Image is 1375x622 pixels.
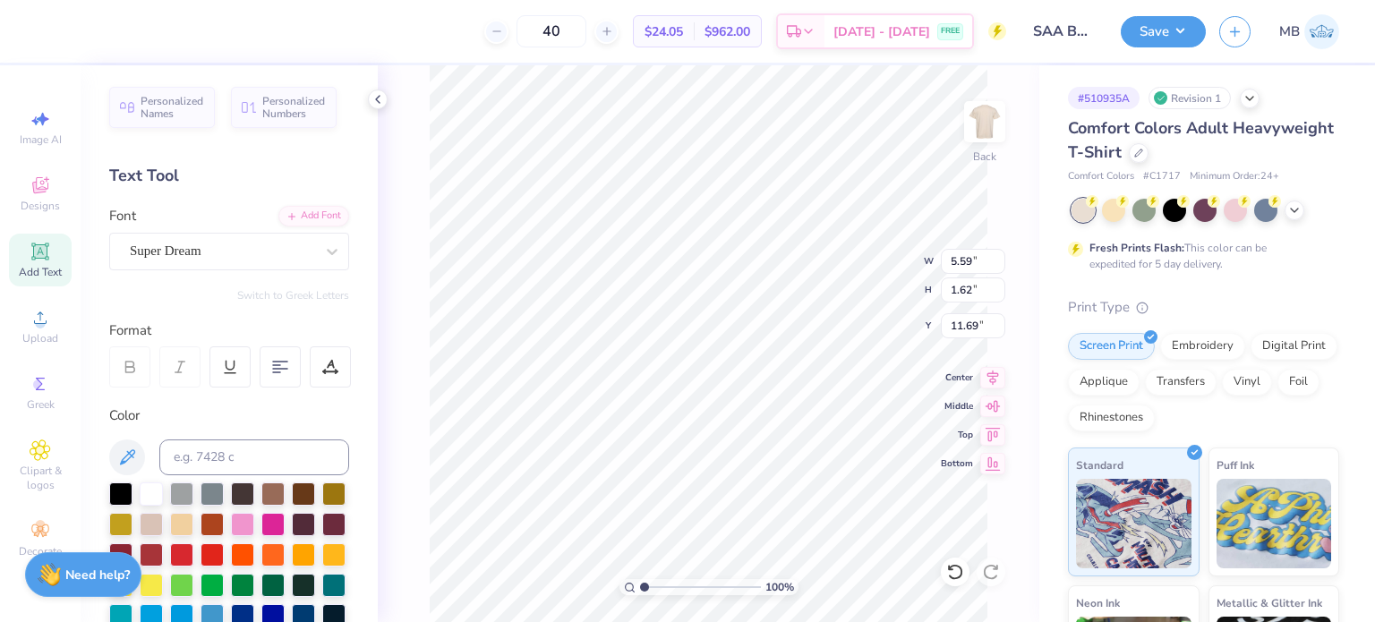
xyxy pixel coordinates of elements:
[19,544,62,558] span: Decorate
[1143,169,1181,184] span: # C1717
[705,22,750,41] span: $962.00
[1217,479,1332,568] img: Puff Ink
[109,206,136,226] label: Font
[833,22,930,41] span: [DATE] - [DATE]
[1217,456,1254,474] span: Puff Ink
[1076,479,1191,568] img: Standard
[765,579,794,595] span: 100 %
[1304,14,1339,49] img: Marianne Bagtang
[967,104,1003,140] img: Back
[645,22,683,41] span: $24.05
[237,288,349,302] button: Switch to Greek Letters
[1020,13,1107,49] input: Untitled Design
[262,95,326,120] span: Personalized Numbers
[941,371,973,384] span: Center
[1160,333,1245,360] div: Embroidery
[1149,87,1231,109] div: Revision 1
[1121,16,1206,47] button: Save
[1190,169,1279,184] span: Minimum Order: 24 +
[1068,369,1140,396] div: Applique
[941,400,973,413] span: Middle
[1277,369,1319,396] div: Foil
[1089,241,1184,255] strong: Fresh Prints Flash:
[65,567,130,584] strong: Need help?
[1279,14,1339,49] a: MB
[1217,593,1322,612] span: Metallic & Glitter Ink
[1222,369,1272,396] div: Vinyl
[1251,333,1337,360] div: Digital Print
[20,132,62,147] span: Image AI
[9,464,72,492] span: Clipart & logos
[1076,456,1123,474] span: Standard
[1068,117,1334,163] span: Comfort Colors Adult Heavyweight T-Shirt
[1145,369,1217,396] div: Transfers
[22,331,58,345] span: Upload
[109,320,351,341] div: Format
[27,397,55,412] span: Greek
[21,199,60,213] span: Designs
[1279,21,1300,42] span: MB
[1068,87,1140,109] div: # 510935A
[941,457,973,470] span: Bottom
[517,15,586,47] input: – –
[1068,297,1339,318] div: Print Type
[141,95,204,120] span: Personalized Names
[1089,240,1310,272] div: This color can be expedited for 5 day delivery.
[1068,333,1155,360] div: Screen Print
[1068,169,1134,184] span: Comfort Colors
[941,429,973,441] span: Top
[973,149,996,165] div: Back
[1068,405,1155,431] div: Rhinestones
[1076,593,1120,612] span: Neon Ink
[109,405,349,426] div: Color
[19,265,62,279] span: Add Text
[159,439,349,475] input: e.g. 7428 c
[941,25,960,38] span: FREE
[278,206,349,226] div: Add Font
[109,164,349,188] div: Text Tool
